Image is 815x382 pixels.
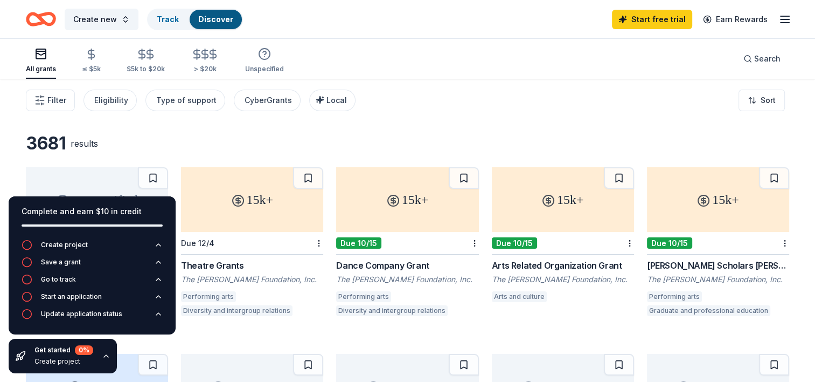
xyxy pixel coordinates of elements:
button: Create project [22,240,163,257]
div: CyberGrants [245,94,292,107]
div: Graduate and professional education [647,305,770,316]
a: Home [26,6,56,32]
div: The [PERSON_NAME] Foundation, Inc. [181,274,323,285]
div: ≤ $5k [82,65,101,73]
button: Start an application [22,291,163,309]
div: Save a grant [41,258,81,267]
a: Discover [198,15,233,24]
button: Sort [739,90,785,111]
div: The [PERSON_NAME] Foundation, Inc. [336,274,478,285]
div: Start an application [41,292,102,301]
div: Performing arts [647,291,702,302]
div: Type of support [156,94,217,107]
a: Earn Rewards [696,10,774,29]
div: The [PERSON_NAME] Foundation, Inc. [647,274,789,285]
a: 15k+Due 10/15Arts Related Organization GrantThe [PERSON_NAME] Foundation, Inc.Arts and culture [492,167,634,305]
div: Due 10/15 [647,237,692,249]
div: Get started [34,345,93,355]
div: Performing arts [336,291,391,302]
div: Theatre Grants [181,259,323,272]
button: Local [309,90,356,111]
button: Go to track [22,274,163,291]
div: Due 10/15 [492,237,537,249]
div: Diversity and intergroup relations [336,305,448,316]
button: Filter [26,90,75,111]
button: Create new [65,9,138,30]
button: ≤ $5k [82,44,101,79]
span: Sort [761,94,776,107]
div: Unspecified [245,65,284,73]
div: Create project [34,357,93,366]
div: Due 12/4 [181,238,214,248]
a: Start free trial [612,10,692,29]
button: Update application status [22,309,163,326]
div: The [PERSON_NAME] Foundation, Inc. [492,274,634,285]
div: Dance Company Grant [336,259,478,272]
div: 3681 [26,133,66,154]
div: [PERSON_NAME] Scholars [PERSON_NAME] [647,259,789,272]
button: Type of support [145,90,225,111]
div: results [71,137,98,150]
div: not specified [26,167,168,232]
span: Local [326,95,347,105]
span: Search [754,52,781,65]
div: Go to track [41,275,76,284]
div: Diversity and intergroup relations [181,305,292,316]
a: 15k+Due 10/15Dance Company GrantThe [PERSON_NAME] Foundation, Inc.Performing artsDiversity and in... [336,167,478,319]
a: not specifiedRollingWK [PERSON_NAME] Foundation GrantWK [PERSON_NAME] FoundationEarly childhood e... [26,167,168,328]
div: $5k to $20k [127,65,165,73]
div: Eligibility [94,94,128,107]
a: 15k+Due 12/4Theatre GrantsThe [PERSON_NAME] Foundation, Inc.Performing artsDiversity and intergro... [181,167,323,319]
a: Track [157,15,179,24]
button: TrackDiscover [147,9,243,30]
button: > $20k [191,44,219,79]
a: 15k+Due 10/15[PERSON_NAME] Scholars [PERSON_NAME]The [PERSON_NAME] Foundation, Inc.Performing art... [647,167,789,319]
div: Arts Related Organization Grant [492,259,634,272]
div: Arts and culture [492,291,547,302]
button: $5k to $20k [127,44,165,79]
div: Create project [41,241,88,249]
div: 15k+ [181,167,323,232]
button: Unspecified [245,43,284,79]
button: Save a grant [22,257,163,274]
span: Filter [47,94,66,107]
button: Search [735,48,789,70]
div: All grants [26,65,56,73]
div: 0 % [75,345,93,355]
button: All grants [26,43,56,79]
div: 15k+ [336,167,478,232]
div: Update application status [41,310,122,318]
div: > $20k [191,65,219,73]
div: Performing arts [181,291,236,302]
button: CyberGrants [234,90,301,111]
div: 15k+ [647,167,789,232]
span: Create new [73,13,117,26]
div: Complete and earn $10 in credit [22,205,163,218]
div: 15k+ [492,167,634,232]
button: Eligibility [83,90,137,111]
div: Due 10/15 [336,237,381,249]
